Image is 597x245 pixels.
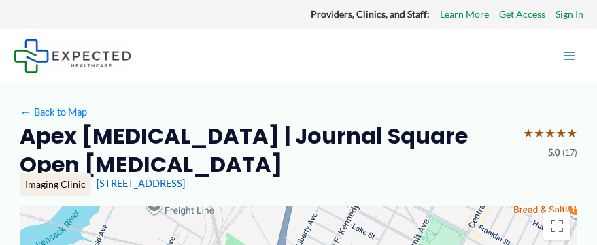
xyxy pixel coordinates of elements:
[555,42,583,70] button: Main menu toggle
[556,5,583,23] a: Sign In
[14,39,131,73] img: Expected Healthcare Logo - side, dark font, small
[499,5,545,23] a: Get Access
[545,122,556,145] span: ★
[440,5,489,23] a: Learn More
[311,8,430,20] strong: Providers, Clinics, and Staff:
[97,178,185,189] a: [STREET_ADDRESS]
[548,145,560,161] span: 5.0
[556,122,566,145] span: ★
[20,173,91,196] div: Imaging Clinic
[562,145,577,161] span: (17)
[543,212,570,240] button: Toggle fullscreen view
[566,122,577,145] span: ★
[20,103,87,121] a: ←Back to Map
[523,122,534,145] span: ★
[534,122,545,145] span: ★
[20,122,512,178] h2: Apex [MEDICAL_DATA] | Journal Square Open [MEDICAL_DATA]
[20,106,32,118] span: ←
